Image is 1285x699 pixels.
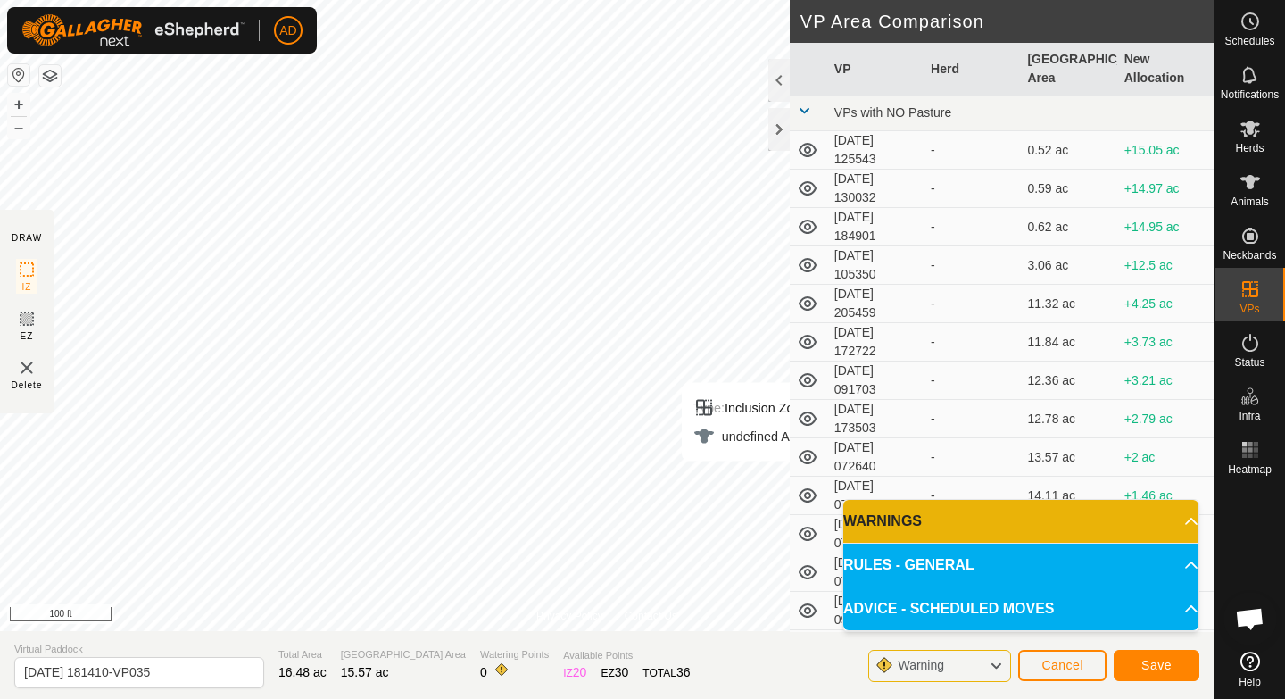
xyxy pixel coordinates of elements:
div: - [931,179,1013,198]
div: Open chat [1223,592,1277,645]
span: Available Points [563,648,690,663]
td: [DATE] 071350 [827,630,924,669]
button: Save [1114,650,1199,681]
div: Inclusion Zone [693,397,820,419]
td: +4.25 ac [1117,285,1214,323]
button: Cancel [1018,650,1107,681]
span: Warning [898,658,944,672]
span: Virtual Paddock [14,642,264,657]
div: undefined Animal [693,426,820,447]
td: [DATE] 073249 [827,553,924,592]
span: AD [279,21,296,40]
td: [DATE] 073117 [827,515,924,553]
td: [DATE] 091703 [827,362,924,400]
img: VP [16,357,37,379]
td: [DATE] 072640 [827,438,924,477]
td: 11.84 ac [1020,323,1116,362]
p-accordion-header: ADVICE - SCHEDULED MOVES [843,587,1198,630]
img: Gallagher Logo [21,14,245,46]
button: + [8,94,29,115]
div: IZ [563,663,586,682]
span: Schedules [1224,36,1274,46]
td: [DATE] 172722 [827,323,924,362]
div: - [931,448,1013,467]
div: - [931,218,1013,237]
div: EZ [601,663,628,682]
span: RULES - GENERAL [843,554,974,576]
td: +3.21 ac [1117,362,1214,400]
td: [DATE] 091427 [827,592,924,630]
td: +15.05 ac [1117,131,1214,170]
div: - [931,141,1013,160]
td: 0.62 ac [1020,208,1116,246]
th: [GEOGRAPHIC_DATA] Area [1020,43,1116,96]
span: Total Area [278,647,327,662]
div: - [931,256,1013,275]
span: [GEOGRAPHIC_DATA] Area [341,647,466,662]
td: +1.46 ac [1117,477,1214,515]
th: Herd [924,43,1020,96]
span: Help [1239,677,1261,687]
td: [DATE] 072714 [827,477,924,515]
td: 0.52 ac [1020,131,1116,170]
span: VPs [1239,304,1259,314]
div: - [931,333,1013,352]
div: - [931,487,1013,505]
td: +3.73 ac [1117,323,1214,362]
span: Heatmap [1228,464,1272,475]
span: EZ [21,329,34,343]
span: ADVICE - SCHEDULED MOVES [843,598,1054,620]
button: – [8,117,29,138]
td: 12.78 ac [1020,400,1116,438]
span: 20 [573,665,587,679]
th: New Allocation [1117,43,1214,96]
td: [DATE] 130032 [827,170,924,208]
span: 16.48 ac [278,665,327,679]
td: +2.79 ac [1117,400,1214,438]
td: +2 ac [1117,438,1214,477]
div: TOTAL [642,663,690,682]
span: 0 [480,665,487,679]
span: Watering Points [480,647,549,662]
span: Save [1141,658,1172,672]
a: Help [1215,645,1285,695]
span: Delete [12,379,43,392]
span: VPs with NO Pasture [834,105,952,120]
span: Status [1234,357,1264,368]
span: Infra [1239,411,1260,421]
div: - [931,410,1013,429]
button: Reset Map [8,64,29,86]
td: [DATE] 105350 [827,246,924,285]
td: 0.59 ac [1020,170,1116,208]
td: [DATE] 184901 [827,208,924,246]
span: Herds [1235,143,1264,154]
span: WARNINGS [843,511,922,532]
p-accordion-header: WARNINGS [843,500,1198,543]
span: 36 [676,665,691,679]
td: [DATE] 205459 [827,285,924,323]
h2: VP Area Comparison [800,11,1214,32]
p-accordion-header: RULES - GENERAL [843,544,1198,587]
div: - [931,371,1013,390]
td: 14.11 ac [1020,477,1116,515]
span: 30 [615,665,629,679]
span: Notifications [1221,89,1279,100]
div: DRAW [12,231,42,245]
span: Animals [1231,196,1269,207]
td: +12.5 ac [1117,246,1214,285]
td: +14.97 ac [1117,170,1214,208]
td: 11.32 ac [1020,285,1116,323]
td: +14.95 ac [1117,208,1214,246]
span: Cancel [1041,658,1083,672]
td: [DATE] 125543 [827,131,924,170]
div: - [931,295,1013,313]
span: 15.57 ac [341,665,389,679]
a: Privacy Policy [536,608,603,624]
span: Neckbands [1223,250,1276,261]
td: 12.36 ac [1020,362,1116,400]
span: IZ [22,280,32,294]
td: 13.57 ac [1020,438,1116,477]
td: [DATE] 173503 [827,400,924,438]
a: Contact Us [625,608,677,624]
button: Map Layers [39,65,61,87]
